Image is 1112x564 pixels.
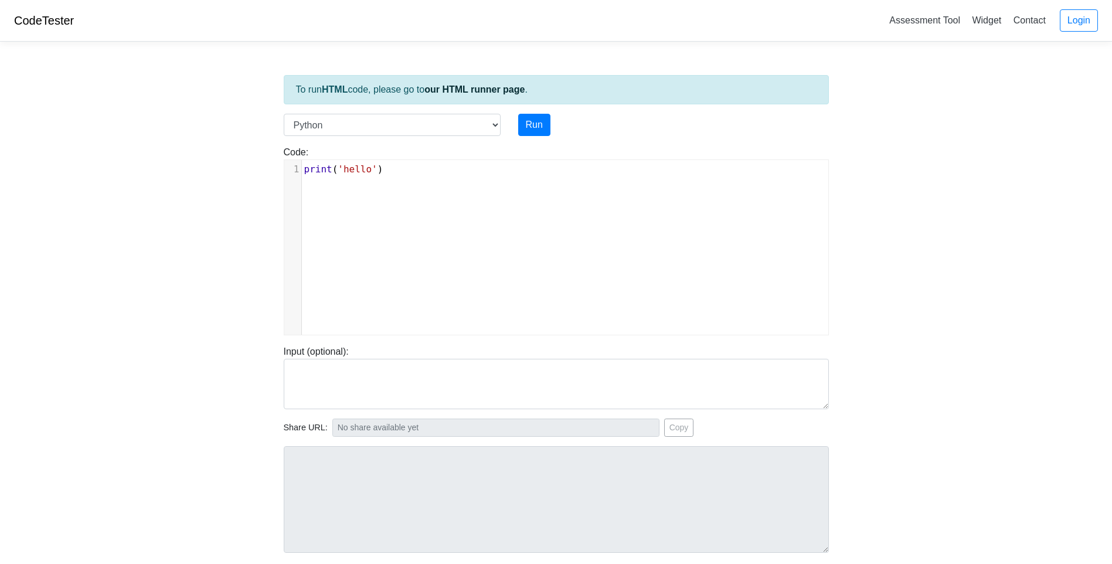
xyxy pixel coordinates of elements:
div: To run code, please go to . [284,75,829,104]
a: Widget [967,11,1006,30]
strong: HTML [322,84,348,94]
div: Input (optional): [275,345,838,409]
button: Copy [664,419,694,437]
a: Assessment Tool [885,11,965,30]
a: Contact [1009,11,1050,30]
span: Share URL: [284,422,328,434]
div: 1 [284,162,301,176]
div: Code: [275,145,838,335]
span: ( ) [304,164,383,175]
a: CodeTester [14,14,74,27]
input: No share available yet [332,419,659,437]
button: Run [518,114,550,136]
a: our HTML runner page [424,84,525,94]
span: 'hello' [338,164,377,175]
a: Login [1060,9,1098,32]
span: print [304,164,332,175]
